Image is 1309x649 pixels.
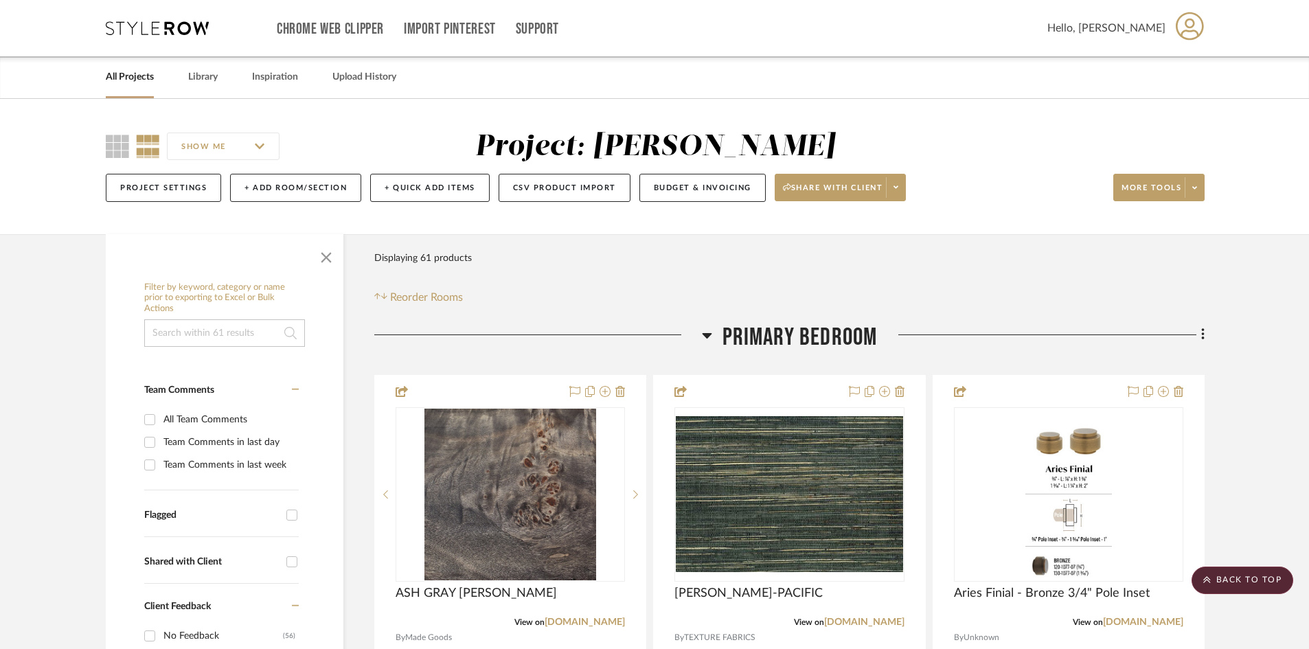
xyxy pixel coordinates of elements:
a: Support [516,23,559,35]
span: TEXTURE FABRICS [684,631,755,644]
a: Chrome Web Clipper [277,23,384,35]
span: By [674,631,684,644]
a: Inspiration [252,68,298,87]
div: Team Comments in last week [163,454,295,476]
span: Primary Bedroom [722,323,878,352]
span: View on [794,618,824,626]
img: KNOX WC-PACIFIC [676,416,902,572]
h6: Filter by keyword, category or name prior to exporting to Excel or Bulk Actions [144,282,305,315]
span: Hello, [PERSON_NAME] [1047,20,1165,36]
button: Project Settings [106,174,221,202]
button: CSV Product Import [499,174,630,202]
span: Unknown [964,631,999,644]
button: + Quick Add Items [370,174,490,202]
span: More tools [1122,183,1181,203]
div: Shared with Client [144,556,280,568]
div: No Feedback [163,625,283,647]
span: Aries Finial - Bronze 3/4" Pole Inset [954,586,1150,601]
a: [DOMAIN_NAME] [824,617,904,627]
a: [DOMAIN_NAME] [1103,617,1183,627]
button: Share with client [775,174,907,201]
span: Made Goods [405,631,452,644]
span: Team Comments [144,385,214,395]
span: By [396,631,405,644]
div: All Team Comments [163,409,295,431]
img: Aries Finial - Bronze 3/4" Pole Inset [1025,409,1112,580]
span: Reorder Rooms [390,289,463,306]
a: [DOMAIN_NAME] [545,617,625,627]
div: (56) [283,625,295,647]
div: Project: [PERSON_NAME] [475,133,835,161]
button: More tools [1113,174,1205,201]
a: Import Pinterest [404,23,496,35]
a: Library [188,68,218,87]
button: Budget & Invoicing [639,174,766,202]
a: All Projects [106,68,154,87]
button: Close [312,241,340,269]
span: ASH GRAY [PERSON_NAME] [396,586,557,601]
scroll-to-top-button: BACK TO TOP [1192,567,1293,594]
span: Share with client [783,183,883,203]
a: Upload History [332,68,396,87]
button: Reorder Rooms [374,289,463,306]
input: Search within 61 results [144,319,305,347]
span: View on [514,618,545,626]
div: Team Comments in last day [163,431,295,453]
span: [PERSON_NAME]-PACIFIC [674,586,823,601]
span: By [954,631,964,644]
button: + Add Room/Section [230,174,361,202]
div: Flagged [144,510,280,521]
div: Displaying 61 products [374,244,472,272]
span: View on [1073,618,1103,626]
span: Client Feedback [144,602,211,611]
img: ASH GRAY MAPPA BURL [424,409,596,580]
